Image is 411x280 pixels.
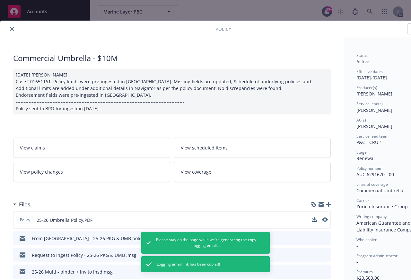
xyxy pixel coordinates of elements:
span: Policy [19,217,31,223]
span: View coverage [181,168,211,175]
span: Wholesaler [356,237,377,242]
span: Program administrator [356,253,398,258]
span: Please stay on the page while we're generating the copy logging email... [156,237,257,248]
span: Service lead(s) [356,101,383,106]
span: View policy changes [20,168,63,175]
span: - [356,259,358,265]
span: View claims [20,144,45,151]
div: Commercial Umbrella - $10M [13,53,331,64]
button: preview file [322,252,328,258]
span: Policy [215,26,231,32]
div: [DATE] [PERSON_NAME]: Case# 01651161: Policy limits were pre-ingested in [GEOGRAPHIC_DATA]. Missi... [13,69,331,114]
span: Logging email link has been copied! [157,261,220,267]
button: download file [312,217,317,223]
div: From [GEOGRAPHIC_DATA] - 25-26 PKG & UMB policies.msg [32,235,159,242]
span: AC(s) [356,117,366,123]
span: Carrier [356,198,369,203]
button: preview file [322,235,328,242]
span: Stage [356,149,367,155]
span: Producer(s) [356,85,377,90]
h3: Files [19,200,30,209]
button: preview file [322,217,328,223]
button: download file [312,268,317,275]
button: download file [312,235,317,242]
span: View scheduled items [181,144,228,151]
span: - [356,243,358,249]
button: preview file [322,217,328,222]
span: Zurich Insurance Group [356,203,408,210]
span: [PERSON_NAME] [356,123,392,129]
span: P&C - CRU 1 [356,139,382,145]
button: download file [312,252,317,258]
button: download file [312,217,317,222]
span: Status [356,53,368,58]
span: Lines of coverage [356,182,388,187]
a: View policy changes [13,162,170,182]
span: 25-26 Umbrella Policy.PDF [37,217,92,223]
span: AUC 6291670 - 00 [356,171,394,177]
a: View coverage [174,162,331,182]
button: close [8,25,16,33]
a: View claims [13,138,170,158]
span: Policy number [356,166,382,171]
span: Renewal [356,155,375,161]
span: [PERSON_NAME] [356,107,392,113]
span: Writing company [356,214,387,219]
button: preview file [322,268,328,275]
span: Premium [356,269,373,275]
span: Service lead team [356,133,389,139]
span: Effective dates [356,69,383,74]
span: [PERSON_NAME] [356,91,392,97]
div: 25-26 Multi - binder + inv to insd.msg [32,268,113,275]
div: Request to Ingest Policy - 25-26 PKG & UMB .msg [32,252,136,258]
div: Files [13,200,30,209]
span: Active [356,59,369,65]
a: View scheduled items [174,138,331,158]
